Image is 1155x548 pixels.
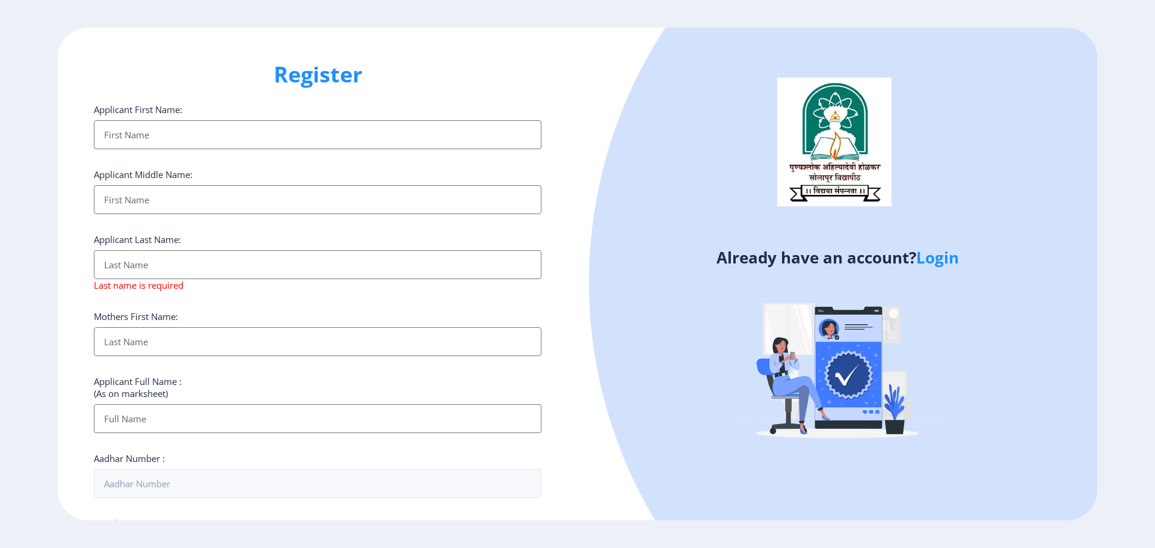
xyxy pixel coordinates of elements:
input: First Name [94,185,541,214]
img: Verified-rafiki.svg [732,258,943,469]
a: Login [916,247,959,268]
span: Last name is required [94,279,183,291]
h4: Already have an account? [587,248,1088,267]
label: Applicant Full Name : (As on marksheet) [94,375,182,399]
input: Last Name [94,327,541,356]
h1: Register [94,60,541,89]
label: Gender: [94,517,127,529]
input: First Name [94,120,541,149]
img: logo [777,78,892,206]
label: Aadhar Number : [94,452,165,464]
label: Applicant Last Name: [94,233,181,245]
label: Applicant First Name: [94,103,182,115]
label: Applicant Middle Name: [94,168,192,180]
input: Last Name [94,250,541,279]
label: Mothers First Name: [94,310,178,322]
input: Aadhar Number [94,469,541,498]
input: Full Name [94,404,541,433]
